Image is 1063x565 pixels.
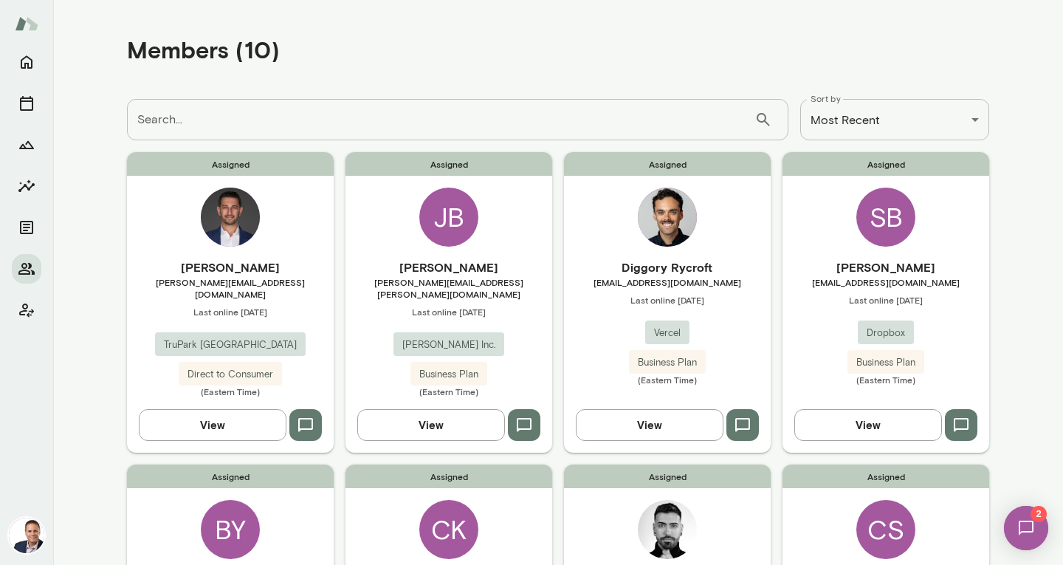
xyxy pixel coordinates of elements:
span: TruPark [GEOGRAPHIC_DATA] [155,338,306,352]
img: Jon Fraser [9,518,44,553]
span: (Eastern Time) [782,374,989,386]
button: View [357,409,505,440]
img: Alex Kugell [638,500,697,559]
button: Members [12,254,41,284]
div: CK [419,500,478,559]
span: Last online [DATE] [345,306,552,318]
div: JB [419,188,478,247]
img: Diggory Rycroft [638,188,697,247]
span: Assigned [127,152,334,176]
span: Assigned [345,152,552,176]
button: Insights [12,171,41,201]
span: [PERSON_NAME] Inc. [393,338,504,352]
button: Home [12,47,41,77]
span: [EMAIL_ADDRESS][DOMAIN_NAME] [564,276,771,288]
span: [PERSON_NAME][EMAIL_ADDRESS][PERSON_NAME][DOMAIN_NAME] [345,276,552,300]
label: Sort by [811,92,841,105]
span: Assigned [564,465,771,488]
h6: [PERSON_NAME] [782,258,989,276]
span: Vercel [645,326,689,340]
h6: [PERSON_NAME] [127,258,334,276]
button: Documents [12,213,41,242]
span: Last online [DATE] [782,294,989,306]
div: BY [201,500,260,559]
button: View [794,409,942,440]
button: View [139,409,286,440]
button: View [576,409,723,440]
div: SB [856,188,915,247]
span: Business Plan [629,355,706,370]
span: Last online [DATE] [564,294,771,306]
button: Growth Plan [12,130,41,160]
span: (Eastern Time) [564,374,771,386]
h4: Members (10) [127,35,280,64]
span: (Eastern Time) [127,386,334,397]
span: Assigned [782,465,989,488]
span: Assigned [782,152,989,176]
span: Business Plan [847,355,924,370]
button: Sessions [12,89,41,118]
button: Client app [12,295,41,325]
h6: Diggory Rycroft [564,258,771,276]
span: Dropbox [858,326,914,340]
span: Assigned [564,152,771,176]
h6: [PERSON_NAME] [345,258,552,276]
span: [PERSON_NAME][EMAIL_ADDRESS][DOMAIN_NAME] [127,276,334,300]
span: (Eastern Time) [345,386,552,397]
span: Assigned [127,465,334,488]
span: Direct to Consumer [179,367,282,382]
img: Aaron Alamary [201,188,260,247]
div: Most Recent [800,99,989,140]
img: Mento [15,10,38,38]
span: [EMAIL_ADDRESS][DOMAIN_NAME] [782,276,989,288]
span: Assigned [345,465,552,488]
span: Business Plan [410,367,487,382]
span: Last online [DATE] [127,306,334,318]
div: CS [856,500,915,559]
